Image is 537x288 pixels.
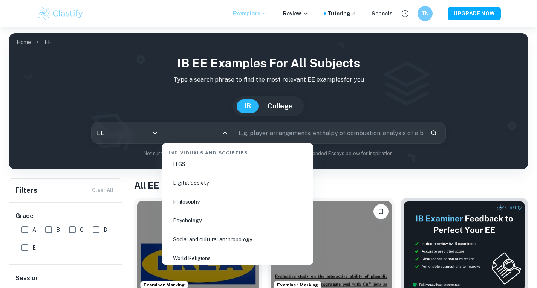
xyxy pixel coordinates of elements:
p: Type a search phrase to find the most relevant EE examples for you [15,75,522,84]
img: profile cover [9,33,528,169]
li: Psychology [165,212,310,229]
p: Review [283,9,309,18]
div: EE [92,122,162,143]
a: Tutoring [327,9,356,18]
span: A [32,226,36,234]
h6: Grade [15,212,116,221]
li: Philosophy [165,193,310,210]
button: Bookmark [373,204,389,219]
li: Digital Society [165,174,310,192]
span: D [104,226,107,234]
li: World Religions [165,250,310,267]
a: Home [17,37,31,47]
h6: TN [421,9,429,18]
input: E.g. player arrangements, enthalpy of combustion, analysis of a big city... [233,122,425,143]
button: Search [427,126,440,139]
button: Help and Feedback [399,7,412,20]
li: Social and cultural anthropology [165,231,310,248]
button: College [260,99,300,113]
button: UPGRADE NOW [448,7,501,20]
img: Clastify logo [37,6,84,21]
a: Schools [372,9,393,18]
p: Not sure what to search for? You can always look through our example Extended Essays below for in... [15,150,522,157]
span: B [56,226,60,234]
button: TN [418,6,433,21]
div: Individuals and Societies [165,143,310,159]
span: E [32,244,36,252]
li: ITGS [165,155,310,173]
h1: IB EE examples for all subjects [15,54,522,72]
span: C [80,226,84,234]
button: IB [237,99,259,113]
p: Exemplars [233,9,268,18]
button: Close [220,128,230,138]
h6: Filters [15,185,37,196]
p: EE [44,38,51,46]
h1: All EE Examples [134,178,528,192]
